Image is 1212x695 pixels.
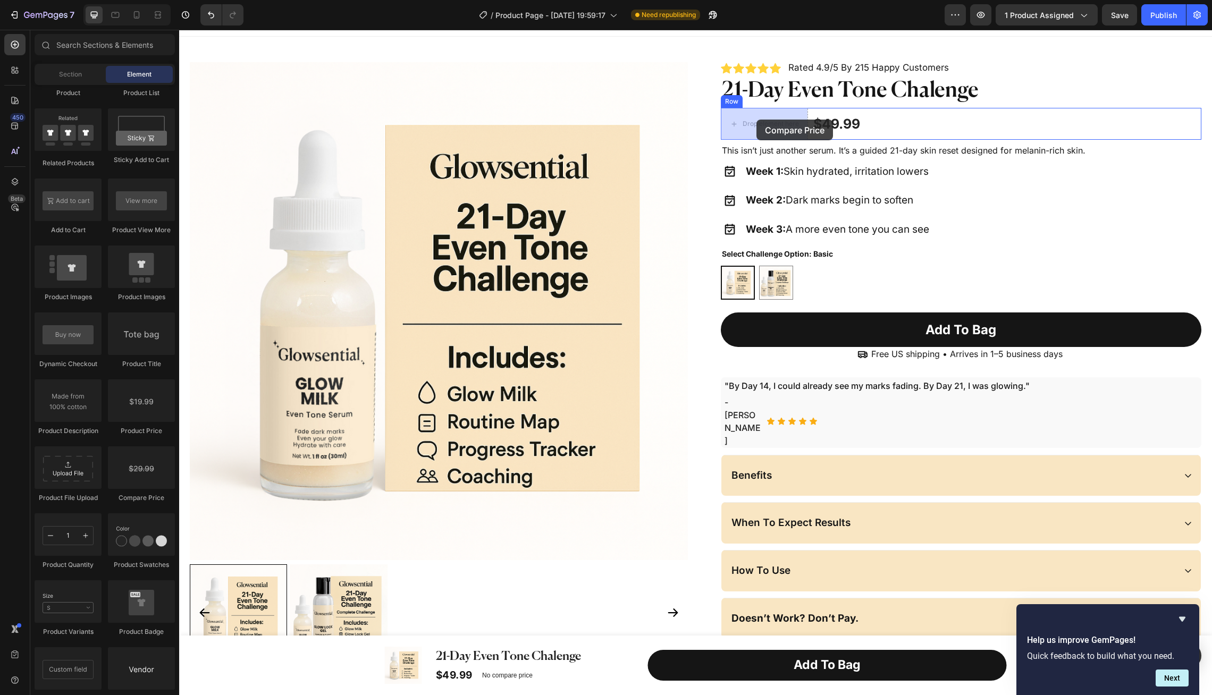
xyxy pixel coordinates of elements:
[127,70,151,79] span: Element
[1176,613,1189,625] button: Hide survey
[642,10,696,20] span: Need republishing
[35,359,102,369] div: Dynamic Checkout
[1027,651,1189,661] p: Quick feedback to build what you need.
[108,292,175,302] div: Product Images
[1027,613,1189,686] div: Help us improve GemPages!
[8,194,26,203] div: Beta
[495,10,605,21] span: Product Page - [DATE] 19:59:17
[4,4,79,26] button: 7
[35,34,175,55] input: Search Sections & Elements
[1027,634,1189,647] h2: Help us improve GemPages!
[10,113,26,122] div: 450
[70,9,74,21] p: 7
[108,493,175,503] div: Compare Price
[1102,4,1137,26] button: Save
[108,627,175,637] div: Product Badge
[1005,10,1074,21] span: 1 product assigned
[108,560,175,570] div: Product Swatches
[35,426,102,436] div: Product Description
[108,88,175,98] div: Product List
[35,627,102,637] div: Product Variants
[35,560,102,570] div: Product Quantity
[108,225,175,235] div: Product View More
[59,70,82,79] span: Section
[108,155,175,165] div: Sticky Add to Cart
[35,158,102,168] div: Related Products
[1150,10,1177,21] div: Publish
[200,4,243,26] div: Undo/Redo
[108,359,175,369] div: Product Title
[996,4,1098,26] button: 1 product assigned
[35,225,102,235] div: Add to Cart
[1141,4,1186,26] button: Publish
[1156,669,1189,686] button: Next question
[1111,11,1129,20] span: Save
[108,426,175,436] div: Product Price
[35,493,102,503] div: Product File Upload
[35,88,102,98] div: Product
[179,30,1212,695] iframe: Design area
[491,10,493,21] span: /
[35,292,102,302] div: Product Images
